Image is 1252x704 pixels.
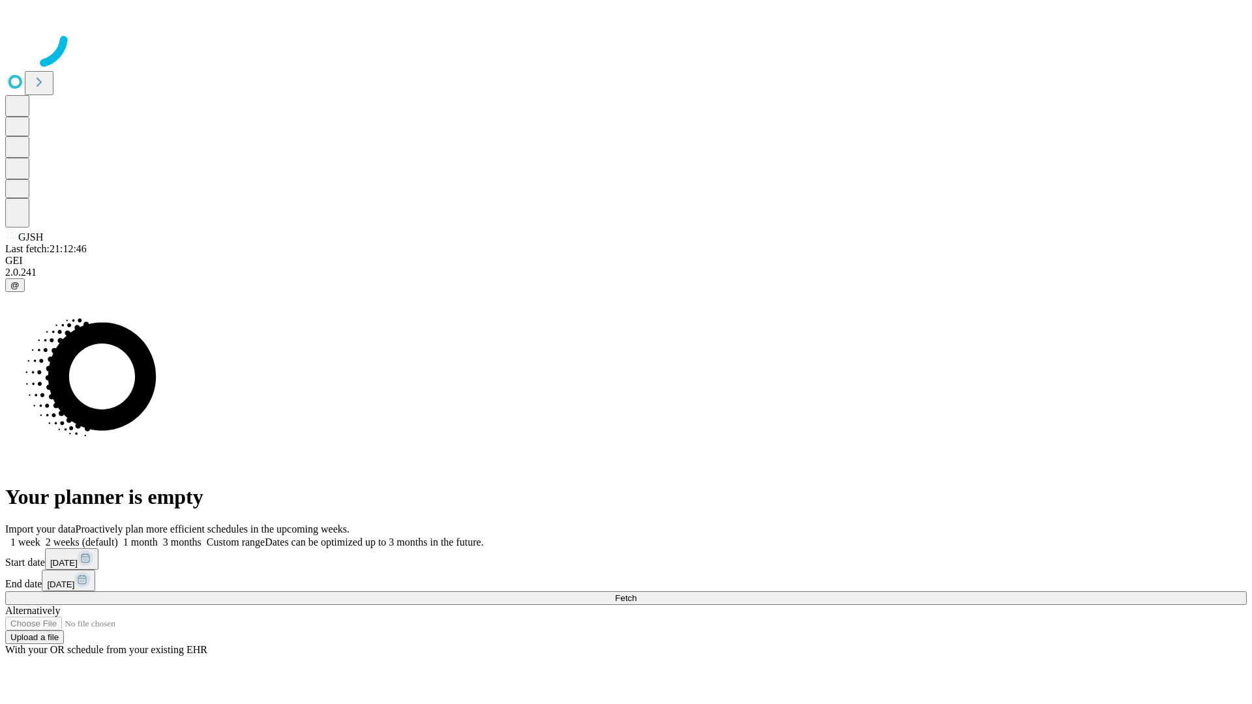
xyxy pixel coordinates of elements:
[76,523,350,535] span: Proactively plan more efficient schedules in the upcoming weeks.
[5,591,1247,605] button: Fetch
[123,536,158,548] span: 1 month
[207,536,265,548] span: Custom range
[5,485,1247,509] h1: Your planner is empty
[47,579,74,589] span: [DATE]
[5,630,64,644] button: Upload a file
[615,593,636,603] span: Fetch
[46,536,118,548] span: 2 weeks (default)
[10,536,40,548] span: 1 week
[5,644,207,655] span: With your OR schedule from your existing EHR
[18,231,43,242] span: GJSH
[5,267,1247,278] div: 2.0.241
[265,536,483,548] span: Dates can be optimized up to 3 months in the future.
[45,548,98,570] button: [DATE]
[5,548,1247,570] div: Start date
[5,570,1247,591] div: End date
[50,558,78,568] span: [DATE]
[42,570,95,591] button: [DATE]
[163,536,201,548] span: 3 months
[5,278,25,292] button: @
[5,255,1247,267] div: GEI
[10,280,20,290] span: @
[5,243,87,254] span: Last fetch: 21:12:46
[5,523,76,535] span: Import your data
[5,605,60,616] span: Alternatively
